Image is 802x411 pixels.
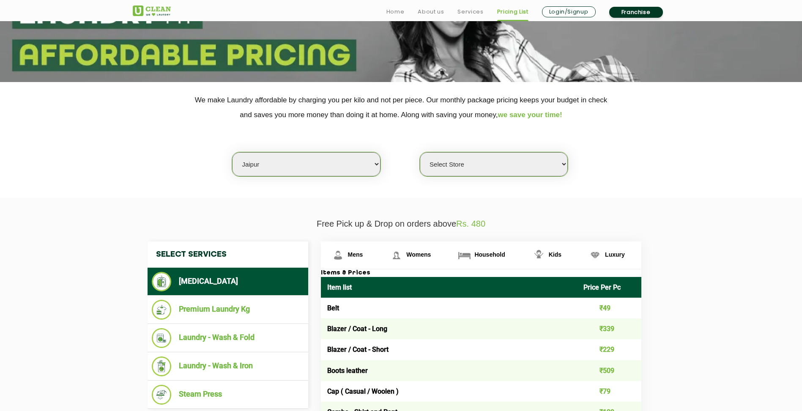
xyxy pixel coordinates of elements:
img: Premium Laundry Kg [152,300,172,320]
p: Free Pick up & Drop on orders above [133,219,670,229]
span: we save your time! [498,111,562,119]
a: About us [418,7,444,17]
li: Laundry - Wash & Fold [152,328,304,348]
img: Kids [531,248,546,263]
img: Laundry - Wash & Iron [152,356,172,376]
span: Mens [348,251,363,258]
li: Laundry - Wash & Iron [152,356,304,376]
span: Luxury [605,251,625,258]
img: Laundry - Wash & Fold [152,328,172,348]
li: [MEDICAL_DATA] [152,272,304,291]
td: ₹339 [577,318,641,339]
td: Boots leather [321,360,578,381]
td: ₹229 [577,339,641,360]
h4: Select Services [148,241,308,268]
td: ₹79 [577,381,641,402]
td: ₹509 [577,360,641,381]
img: Womens [389,248,404,263]
a: Login/Signup [542,6,596,17]
td: ₹49 [577,298,641,318]
a: Franchise [609,7,663,18]
span: Rs. 480 [456,219,485,228]
span: Kids [549,251,561,258]
a: Services [457,7,483,17]
img: Luxury [588,248,602,263]
a: Pricing List [497,7,528,17]
img: Mens [331,248,345,263]
th: Item list [321,277,578,298]
th: Price Per Pc [577,277,641,298]
img: Dry Cleaning [152,272,172,291]
td: Blazer / Coat - Long [321,318,578,339]
a: Home [386,7,405,17]
p: We make Laundry affordable by charging you per kilo and not per piece. Our monthly package pricin... [133,93,670,122]
span: Household [474,251,505,258]
td: Blazer / Coat - Short [321,339,578,360]
img: Steam Press [152,385,172,405]
img: UClean Laundry and Dry Cleaning [133,5,171,16]
li: Steam Press [152,385,304,405]
td: Belt [321,298,578,318]
td: Cap ( Casual / Woolen ) [321,381,578,402]
li: Premium Laundry Kg [152,300,304,320]
h3: Items & Prices [321,269,641,277]
span: Womens [406,251,431,258]
img: Household [457,248,472,263]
